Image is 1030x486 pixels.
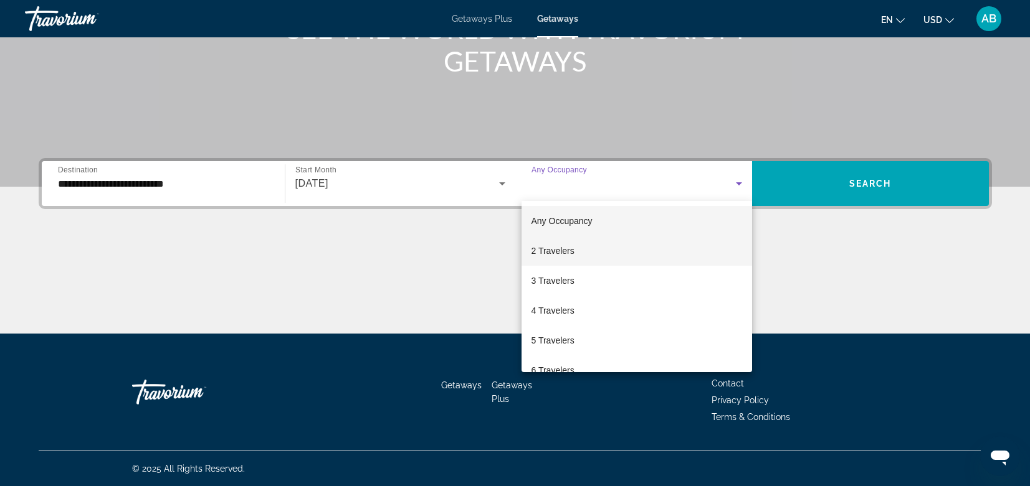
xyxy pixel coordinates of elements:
[532,273,575,288] span: 3 Travelers
[532,363,575,378] span: 6 Travelers
[532,216,593,226] span: Any Occupancy
[532,333,575,348] span: 5 Travelers
[532,243,575,258] span: 2 Travelers
[532,303,575,318] span: 4 Travelers
[980,436,1020,476] iframe: Button to launch messaging window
